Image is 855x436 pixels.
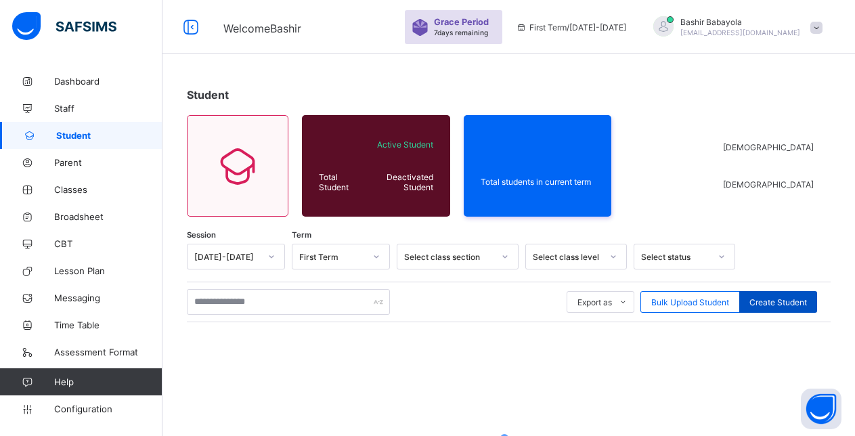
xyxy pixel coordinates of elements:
span: Create Student [749,297,807,307]
span: CBT [54,238,162,249]
span: Help [54,376,162,387]
span: Configuration [54,404,162,414]
div: [DATE]-[DATE] [194,252,260,262]
div: First Term [299,252,365,262]
div: Select class section [404,252,494,262]
span: Student [187,88,229,102]
span: Lesson Plan [54,265,162,276]
span: Session [187,230,216,240]
span: Active Student [376,139,433,150]
span: Broadsheet [54,211,162,222]
div: BashirBabayola [640,16,829,39]
button: Open asap [801,389,841,429]
span: Dashboard [54,76,162,87]
span: Total students in current term [481,177,595,187]
div: Select class level [533,252,602,262]
span: Parent [54,157,162,168]
span: Term [292,230,311,240]
span: Export as [577,297,612,307]
span: Staff [54,103,162,114]
span: Student [56,130,162,141]
span: Bashir Babayola [680,17,800,27]
span: Grace Period [434,17,489,27]
span: Time Table [54,320,162,330]
span: 7 days remaining [434,28,488,37]
img: sticker-purple.71386a28dfed39d6af7621340158ba97.svg [412,19,429,36]
span: [DEMOGRAPHIC_DATA] [723,179,814,190]
div: Total Student [315,169,372,196]
span: Bulk Upload Student [651,297,729,307]
span: [EMAIL_ADDRESS][DOMAIN_NAME] [680,28,800,37]
span: Classes [54,184,162,195]
span: Welcome Bashir [223,22,301,35]
span: [DEMOGRAPHIC_DATA] [723,142,814,152]
span: Messaging [54,292,162,303]
img: safsims [12,12,116,41]
div: Select status [641,252,710,262]
span: session/term information [516,22,626,32]
span: Assessment Format [54,347,162,357]
span: Deactivated Student [376,172,433,192]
